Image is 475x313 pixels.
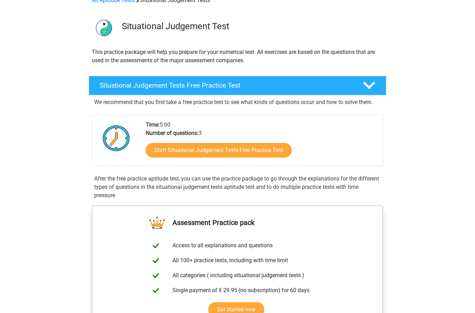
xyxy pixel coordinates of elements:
[94,98,381,107] p: We recommend that you first take a free practice test to see what kinds of questions occur and ho...
[91,175,384,200] div: After the free practice aptitude test, you can use the practice package to go through the explana...
[89,13,119,43] img: situational judgement tests
[146,143,292,158] a: Start Situational Judgement Tests Free Practice Test
[86,76,389,96] a: Situational Judgement Tests Free Practice Test
[92,48,383,65] p: This practice package will help you prepare for your numerical test. All exercises are based on t...
[100,82,352,90] h4: Situational Judgement Tests Free Practice Test
[146,130,199,137] b: Number of questions:
[146,122,160,128] b: Time:
[140,121,383,166] div: 5:00 3
[99,121,134,156] img: Clock
[122,21,381,32] h3: Situational Judgement Test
